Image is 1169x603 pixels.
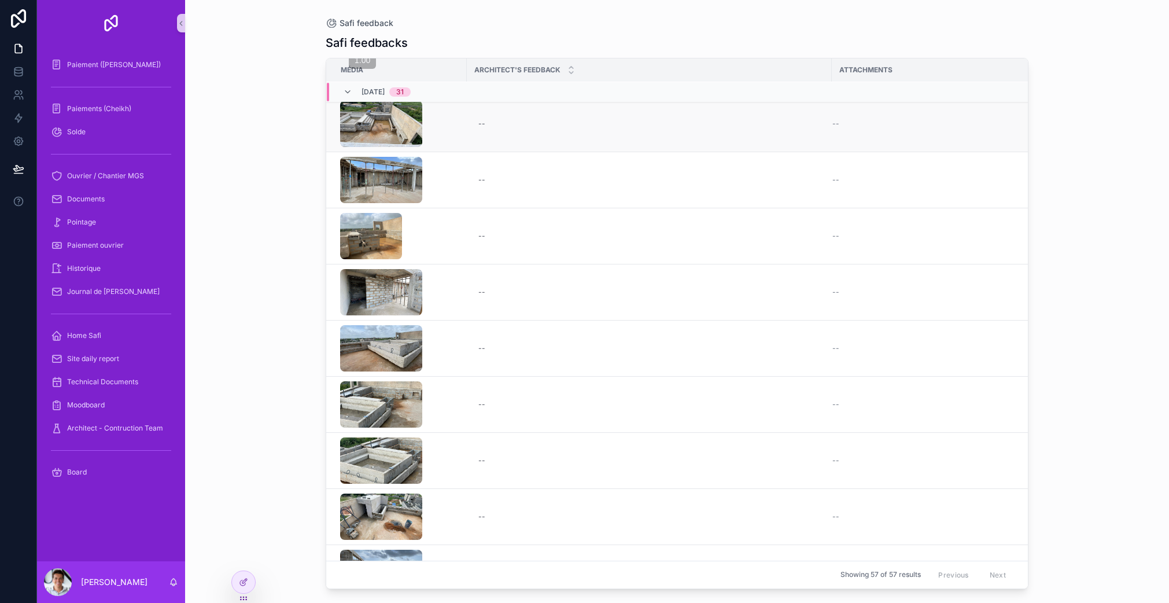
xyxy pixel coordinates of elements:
[478,456,485,465] div: --
[832,175,839,185] span: --
[44,258,178,279] a: Historique
[44,235,178,256] a: Paiement ouvrier
[67,60,161,69] span: Paiement ([PERSON_NAME])
[67,377,138,387] span: Technical Documents
[326,35,408,51] h1: Safi feedbacks
[44,372,178,392] a: Technical Documents
[326,17,393,29] a: Safi feedback
[67,424,163,433] span: Architect - Contruction Team
[340,17,393,29] span: Safi feedback
[44,325,178,346] a: Home Safi
[67,468,87,477] span: Board
[44,395,178,416] a: Moodboard
[44,348,178,369] a: Site daily report
[44,418,178,439] a: Architect - Contruction Team
[81,576,147,588] p: [PERSON_NAME]
[478,288,485,297] div: --
[44,98,178,119] a: Paiements (Cheikh)
[478,175,485,185] div: --
[341,65,363,75] span: Média
[44,189,178,209] a: Documents
[362,87,385,97] span: [DATE]
[67,194,105,204] span: Documents
[37,46,185,498] div: scrollable content
[67,354,119,363] span: Site daily report
[832,512,839,521] span: --
[478,512,485,521] div: --
[67,287,160,296] span: Journal de [PERSON_NAME]
[478,231,485,241] div: --
[44,54,178,75] a: Paiement ([PERSON_NAME])
[840,571,921,580] span: Showing 57 of 57 results
[67,241,124,250] span: Paiement ouvrier
[478,344,485,353] div: --
[102,14,120,32] img: App logo
[67,264,101,273] span: Historique
[839,65,893,75] span: Attachments
[44,166,178,186] a: Ouvrier / Chantier MGS
[832,344,839,353] span: --
[67,171,144,181] span: Ouvrier / Chantier MGS
[832,288,839,297] span: --
[832,119,839,128] span: --
[44,281,178,302] a: Journal de [PERSON_NAME]
[67,104,131,113] span: Paiements (Cheikh)
[478,400,485,409] div: --
[832,400,839,409] span: --
[67,331,101,340] span: Home Safi
[396,87,404,97] div: 31
[832,231,839,241] span: --
[44,462,178,483] a: Board
[832,456,839,465] span: --
[67,127,86,137] span: Solde
[67,400,105,410] span: Moodboard
[44,212,178,233] a: Pointage
[44,122,178,142] a: Solde
[478,119,485,128] div: --
[67,218,96,227] span: Pointage
[474,65,560,75] span: Architect's Feedback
